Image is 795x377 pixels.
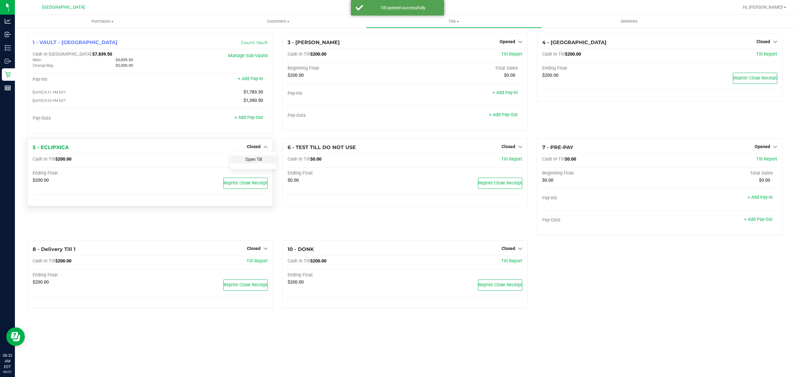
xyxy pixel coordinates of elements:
[33,279,49,285] span: $200.00
[5,71,11,78] inline-svg: Retail
[542,73,558,78] span: $200.00
[55,157,71,162] span: $200.00
[743,5,783,10] span: Hi, [PERSON_NAME]!
[3,353,12,370] p: 08:32 AM EDT
[190,15,366,28] a: Customers
[366,19,541,24] span: Tills
[756,157,777,162] a: Till Report
[92,52,112,57] span: $7,839.50
[42,5,85,10] span: [GEOGRAPHIC_DATA]
[542,15,717,28] a: Deliveries
[288,157,310,162] span: Cash In Till
[542,217,660,223] div: Pay-Outs
[565,157,576,162] span: $0.00
[288,66,405,71] div: Beginning Float
[542,157,565,162] span: Cash In Till
[542,39,606,45] span: 4 - [GEOGRAPHIC_DATA]
[247,258,268,264] a: Till Report
[493,90,518,95] a: + Add Pay-In
[288,39,340,45] span: 3 - [PERSON_NAME]
[478,279,522,291] button: Reprint Close Receipt
[542,66,660,71] div: Ending Float
[33,144,69,150] span: 5 - ECLIPXICA
[288,144,356,150] span: 6 - TEST TILL DO NOT USE
[288,279,304,285] span: $200.00
[478,178,522,189] button: Reprint Close Receipt
[759,178,770,183] span: $0.00
[756,52,777,57] a: Till Report
[33,157,55,162] span: Cash In Till
[542,52,565,57] span: Cash In Till
[501,258,522,264] span: Till Report
[366,15,541,28] a: Tills
[288,113,405,118] div: Pay-Outs
[5,45,11,51] inline-svg: Inventory
[224,180,267,186] span: Reprint Close Receipt
[3,370,12,374] p: 09/27
[33,178,49,183] span: $200.00
[405,66,522,71] div: Total Sales
[247,246,261,251] span: Closed
[310,157,321,162] span: $0.00
[223,178,268,189] button: Reprint Close Receipt
[747,195,773,200] a: + Add Pay-In
[55,258,71,264] span: $200.00
[310,258,326,264] span: $200.00
[288,170,405,176] div: Ending Float
[542,178,553,183] span: $0.00
[504,73,515,78] span: $0.00
[6,327,25,346] iframe: Resource center
[191,19,366,24] span: Customers
[228,53,268,58] a: Manage Sub-Vaults
[501,157,522,162] a: Till Report
[15,15,190,28] a: Purchases
[33,272,150,278] div: Ending Float
[542,144,573,150] span: 7 - PRE-PAY
[243,89,263,95] span: $1,783.30
[310,52,326,57] span: $200.00
[288,91,405,96] div: Pay-Ins
[288,258,310,264] span: Cash In Till
[238,76,263,81] a: + Add Pay-In
[245,157,262,162] a: Open Till
[288,178,299,183] span: $0.00
[565,52,581,57] span: $200.00
[241,40,268,45] a: Count Vault
[243,98,263,103] span: $1,390.50
[33,58,42,62] span: Main:
[5,18,11,24] inline-svg: Analytics
[247,144,261,149] span: Closed
[489,112,518,117] a: + Add Pay-Out
[33,116,150,121] div: Pay-Outs
[5,85,11,91] inline-svg: Reports
[15,19,190,24] span: Purchases
[5,58,11,64] inline-svg: Outbound
[288,246,314,252] span: 10 - DONK
[33,90,66,94] span: [DATE] 8:31 PM EDT
[501,52,522,57] a: Till Report
[33,170,150,176] div: Ending Float
[33,39,117,45] span: 1 - VAULT - [GEOGRAPHIC_DATA]
[755,144,770,149] span: Opened
[542,170,660,176] div: Beginning Float
[502,246,515,251] span: Closed
[366,5,439,11] div: Till opened successfully
[288,52,310,57] span: Cash In Till
[288,272,405,278] div: Ending Float
[733,75,777,81] span: Reprint Close Receipt
[223,279,268,291] button: Reprint Close Receipt
[502,144,515,149] span: Closed
[660,170,777,176] div: Total Sales
[33,77,150,82] div: Pay-Ins
[234,115,263,120] a: + Add Pay-Out
[542,195,660,201] div: Pay-Ins
[116,63,133,68] span: $2,000.00
[756,39,770,44] span: Closed
[116,57,133,62] span: $5,839.50
[612,19,646,24] span: Deliveries
[224,282,267,288] span: Reprint Close Receipt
